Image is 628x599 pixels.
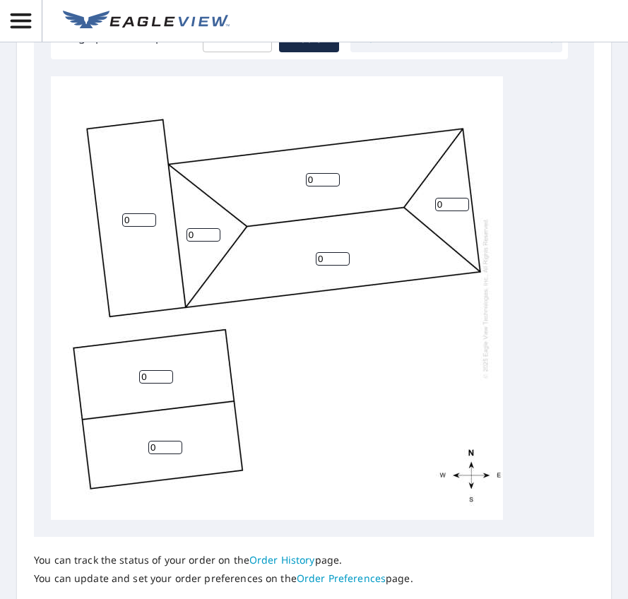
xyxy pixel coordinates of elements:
a: Order Preferences [297,571,386,585]
img: EV Logo [63,11,230,32]
p: You can update and set your order preferences on the page. [34,572,413,585]
p: You can track the status of your order on the page. [34,554,413,567]
a: EV Logo [54,2,238,40]
a: Order History [249,553,315,567]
